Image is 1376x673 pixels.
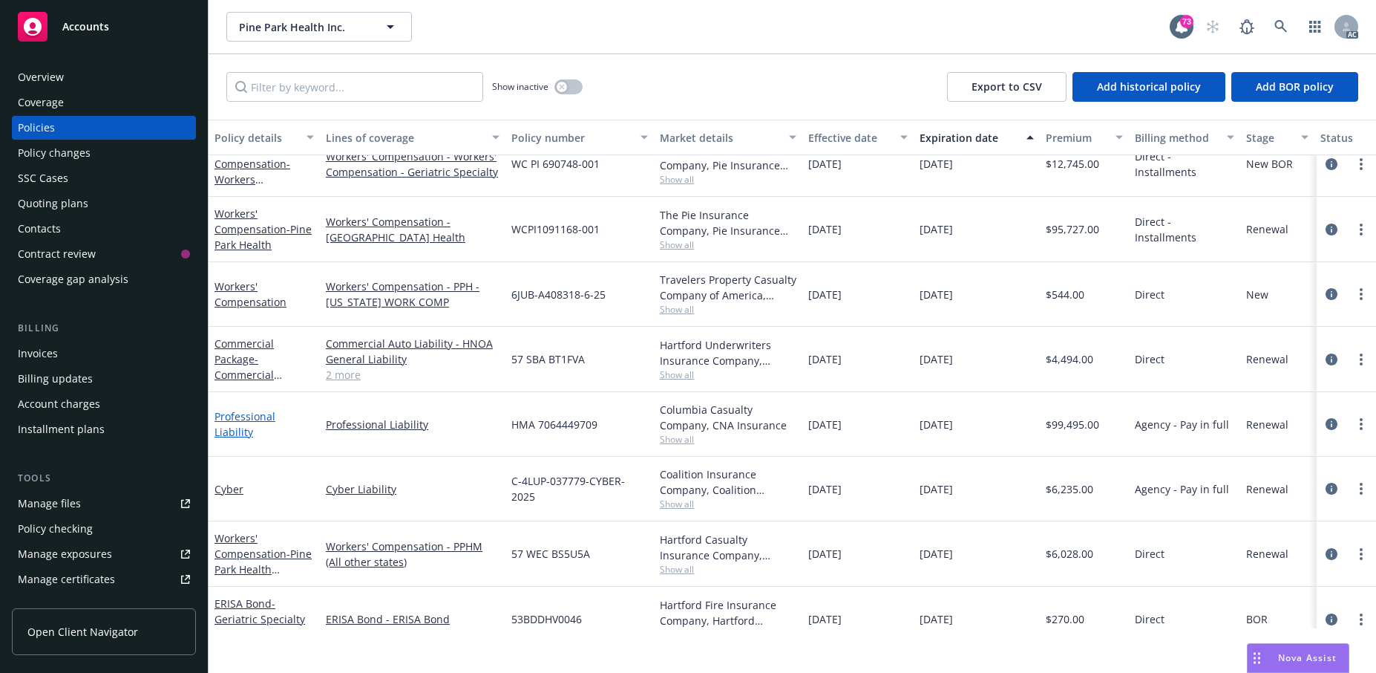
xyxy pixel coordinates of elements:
[808,546,842,562] span: [DATE]
[1323,285,1340,303] a: circleInformation
[511,130,632,146] div: Policy number
[12,6,196,48] a: Accounts
[1135,417,1229,432] span: Agency - Pay in full
[808,156,842,172] span: [DATE]
[1352,351,1370,368] a: more
[660,368,796,381] span: Show all
[12,367,196,391] a: Billing updates
[326,481,499,497] a: Cyber Liability
[326,417,499,432] a: Professional Liability
[12,417,196,441] a: Installment plans
[1323,155,1340,173] a: circleInformation
[920,351,953,367] span: [DATE]
[12,242,196,266] a: Contract review
[18,593,93,617] div: Manage claims
[1247,643,1349,673] button: Nova Assist
[320,120,505,155] button: Lines of coverage
[1135,611,1164,627] span: Direct
[226,72,483,102] input: Filter by keyword...
[808,130,891,146] div: Effective date
[1240,120,1314,155] button: Stage
[62,21,109,33] span: Accounts
[18,242,96,266] div: Contract review
[12,392,196,416] a: Account charges
[12,517,196,541] a: Policy checking
[1352,480,1370,498] a: more
[1352,415,1370,433] a: more
[1323,351,1340,368] a: circleInformation
[1278,651,1337,664] span: Nova Assist
[1352,611,1370,628] a: more
[511,156,600,172] span: WC PI 690748-001
[972,79,1042,94] span: Export to CSV
[660,303,796,316] span: Show all
[1323,611,1340,628] a: circleInformation
[18,217,61,241] div: Contacts
[920,417,953,432] span: [DATE]
[12,217,196,241] a: Contacts
[660,563,796,576] span: Show all
[511,417,597,432] span: HMA 7064449709
[214,352,282,397] span: - Commercial Package
[12,65,196,89] a: Overview
[1246,611,1268,627] span: BOR
[12,267,196,291] a: Coverage gap analysis
[18,568,115,591] div: Manage certificates
[1046,351,1093,367] span: $4,494.00
[326,611,499,627] a: ERISA Bond - ERISA Bond
[660,337,796,368] div: Hartford Underwriters Insurance Company, Hartford Insurance Group
[214,547,312,592] span: - Pine Park Health Management
[1246,130,1292,146] div: Stage
[1135,130,1218,146] div: Billing method
[214,482,243,496] a: Cyber
[12,116,196,140] a: Policies
[660,466,796,498] div: Coalition Insurance Company, Coalition Insurance Solutions (Carrier)
[1323,480,1340,498] a: circleInformation
[1198,12,1228,42] a: Start snowing
[1246,481,1288,497] span: Renewal
[1256,79,1334,94] span: Add BOR policy
[1323,221,1340,238] a: circleInformation
[326,367,499,383] a: 2 more
[920,287,953,302] span: [DATE]
[492,80,548,93] span: Show inactive
[808,221,842,237] span: [DATE]
[1248,644,1266,672] div: Drag to move
[214,279,286,309] a: Workers' Compensation
[1046,546,1093,562] span: $6,028.00
[12,542,196,566] span: Manage exposures
[660,597,796,628] div: Hartford Fire Insurance Company, Hartford Insurance Group
[660,173,796,186] span: Show all
[1323,415,1340,433] a: circleInformation
[660,238,796,251] span: Show all
[511,221,600,237] span: WCPI1091168-001
[239,19,367,35] span: Pine Park Health Inc.
[18,166,68,190] div: SSC Cases
[660,433,796,446] span: Show all
[660,272,796,303] div: Travelers Property Casualty Company of America, Travelers Insurance
[808,611,842,627] span: [DATE]
[1180,15,1193,28] div: 73
[12,568,196,591] a: Manage certificates
[1232,12,1262,42] a: Report a Bug
[12,342,196,365] a: Invoices
[1246,287,1268,302] span: New
[1097,79,1201,94] span: Add historical policy
[1231,72,1358,102] button: Add BOR policy
[1300,12,1330,42] a: Switch app
[1323,545,1340,563] a: circleInformation
[660,142,796,173] div: The Pie Insurance Company, Pie Insurance (Carrier)
[1135,481,1229,497] span: Agency - Pay in full
[1135,351,1164,367] span: Direct
[12,593,196,617] a: Manage claims
[12,91,196,114] a: Coverage
[214,409,275,439] a: Professional Liability
[511,351,585,367] span: 57 SBA BT1FVA
[660,402,796,433] div: Columbia Casualty Company, CNA Insurance
[18,65,64,89] div: Overview
[920,611,953,627] span: [DATE]
[947,72,1067,102] button: Export to CSV
[511,287,606,302] span: 6JUB-A408318-6-25
[511,546,590,562] span: 57 WEC BS5U5A
[18,542,112,566] div: Manage exposures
